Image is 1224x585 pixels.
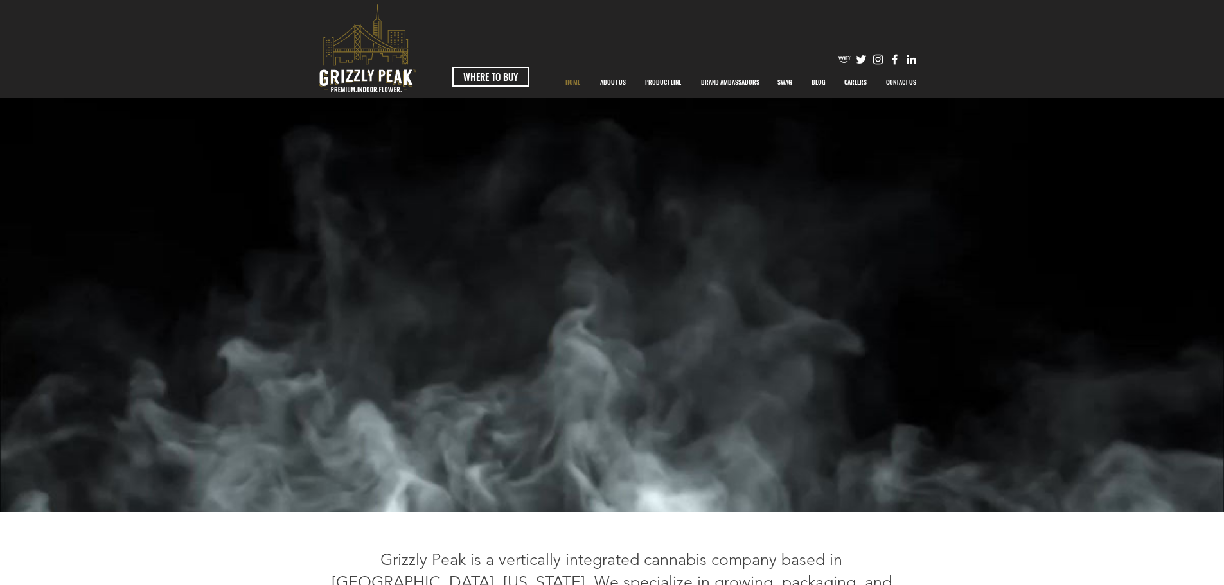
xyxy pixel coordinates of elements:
p: BRAND AMBASSADORS [695,66,766,98]
nav: Site [556,66,927,98]
img: Likedin [905,53,918,66]
img: weedmaps [838,53,851,66]
img: Facebook [888,53,901,66]
p: PRODUCT LINE [639,66,687,98]
ul: Social Bar [838,53,918,66]
a: CONTACT US [876,66,927,98]
svg: premium-indoor-flower [319,4,416,92]
img: Twitter [855,53,868,66]
p: SWAG [771,66,799,98]
a: WHERE TO BUY [452,67,529,87]
p: HOME [559,66,587,98]
img: Instagram [871,53,885,66]
a: SWAG [768,66,802,98]
a: BLOG [802,66,835,98]
span: WHERE TO BUY [463,70,518,83]
div: BRAND AMBASSADORS [691,66,768,98]
p: BLOG [805,66,832,98]
a: ABOUT US [590,66,635,98]
p: CONTACT US [880,66,923,98]
p: ABOUT US [594,66,632,98]
a: CAREERS [835,66,876,98]
a: HOME [556,66,590,98]
p: CAREERS [838,66,873,98]
a: PRODUCT LINE [635,66,691,98]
